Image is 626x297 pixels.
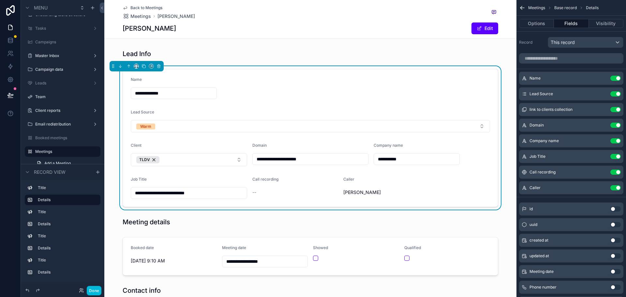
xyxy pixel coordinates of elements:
[38,245,95,251] label: Details
[38,270,95,275] label: Details
[34,169,66,175] span: Record view
[131,120,490,132] button: Select Button
[123,24,176,33] h1: [PERSON_NAME]
[35,26,87,31] label: Tasks
[252,189,256,196] span: --
[529,154,545,159] span: Job Title
[35,39,97,45] label: Campaigns
[529,76,541,81] span: Name
[33,158,100,169] a: Add a Meeting
[343,189,429,196] span: [PERSON_NAME]
[471,22,498,34] button: Edit
[554,19,589,28] button: Fields
[38,197,95,202] label: Details
[35,67,87,72] label: Campaign data
[131,77,142,82] span: Name
[21,180,104,284] div: scrollable content
[38,233,95,239] label: Title
[252,143,267,148] span: Domain
[519,40,545,45] label: Record
[529,138,559,143] span: Company name
[131,110,154,114] span: Lead Source
[157,13,195,20] a: [PERSON_NAME]
[35,108,87,113] label: Client reports
[140,124,151,129] div: Warm
[35,135,97,141] label: Booked meetings
[131,153,247,166] button: Select Button
[38,258,95,263] label: Title
[87,286,101,295] button: Done
[35,53,87,58] label: Master Inbox
[529,269,554,274] span: Meeting date
[252,177,278,182] span: Call recording
[529,123,544,128] span: Domain
[529,185,541,190] span: Caller
[529,222,537,227] span: uuid
[35,81,87,86] label: Leads
[343,177,354,182] span: Caller
[374,143,403,148] span: Company name
[529,253,549,259] span: updated at
[35,94,97,99] label: Team
[528,5,545,10] span: Meetings
[548,37,623,48] button: This record
[44,161,71,166] span: Add a Meeting
[586,5,599,10] span: Details
[123,5,162,10] a: Back to Meetings
[551,39,575,46] span: This record
[529,238,548,243] span: created at
[130,13,151,20] span: Meetings
[35,149,97,154] label: Meetings
[34,5,48,11] span: Menu
[554,5,577,10] span: Base record
[589,19,623,28] button: Visibility
[38,209,95,215] label: Title
[136,156,159,163] button: Unselect 202
[529,170,556,175] span: Call recording
[123,13,151,20] a: Meetings
[38,185,95,190] label: Title
[131,177,147,182] span: Job Title
[131,143,142,148] span: Client
[519,19,554,28] button: Options
[139,157,150,162] span: TLDV
[130,5,162,10] span: Back to Meetings
[529,91,553,97] span: Lead Source
[35,122,87,127] label: Email redistribution
[529,206,533,212] span: id
[529,107,573,112] span: link to clients collection
[38,221,95,227] label: Details
[529,285,557,290] span: Phone number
